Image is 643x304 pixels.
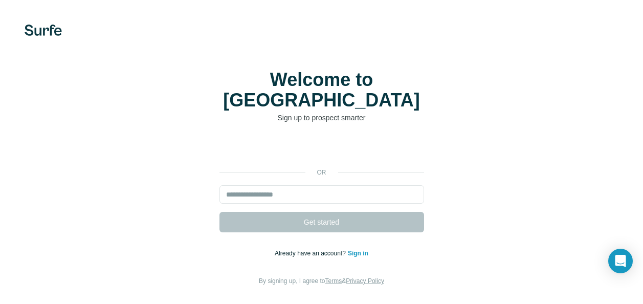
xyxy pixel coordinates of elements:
h1: Welcome to [GEOGRAPHIC_DATA] [219,70,424,111]
a: Sign in [348,250,368,257]
span: Already have an account? [275,250,348,257]
p: Sign up to prospect smarter [219,113,424,123]
div: Open Intercom Messenger [608,249,633,273]
img: Surfe's logo [25,25,62,36]
p: or [305,168,338,177]
a: Privacy Policy [346,277,384,285]
span: By signing up, I agree to & [259,277,384,285]
iframe: زر تسجيل الدخول باستخدام حساب Google [214,138,429,161]
a: Terms [325,277,342,285]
